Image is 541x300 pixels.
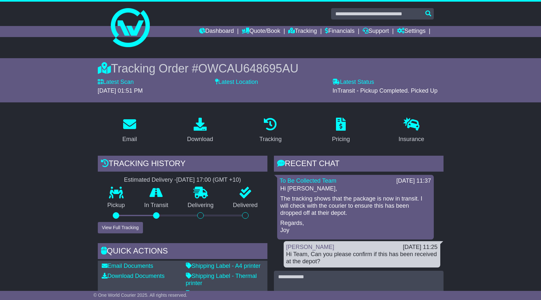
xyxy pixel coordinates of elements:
div: Estimated Delivery - [98,176,267,184]
div: Pricing [332,135,350,144]
a: Tracking [288,26,317,37]
div: Email [122,135,137,144]
p: Pickup [98,202,135,209]
a: Shipping Label - A4 printer [186,263,261,269]
a: Download [183,115,217,146]
a: Consignment Note [186,290,239,297]
span: OWCAU648695AU [198,62,298,75]
div: Tracking history [98,156,267,173]
div: Quick Actions [98,243,267,261]
div: RECENT CHAT [274,156,444,173]
a: Quote/Book [242,26,280,37]
div: Tracking Order # [98,61,444,75]
div: Tracking [259,135,281,144]
a: Pricing [328,115,354,146]
a: Financials [325,26,354,37]
a: Download Documents [102,273,165,279]
div: Hi Team, Can you please confirm if this has been received at the depot? [286,251,438,265]
div: [DATE] 11:25 [403,244,438,251]
p: Hi [PERSON_NAME], [280,185,431,192]
a: Email Documents [102,263,153,269]
p: The tracking shows that the package is now in transit. I will check with the courier to ensure th... [280,195,431,216]
a: Tracking [255,115,286,146]
label: Latest Location [215,79,258,86]
a: Support [363,26,389,37]
a: Insurance [394,115,429,146]
p: Regards, Joy [280,220,431,234]
a: Email [118,115,141,146]
label: Latest Status [332,79,374,86]
div: [DATE] 17:00 (GMT +10) [176,176,241,184]
a: Dashboard [199,26,234,37]
a: Shipping Label - Thermal printer [186,273,257,286]
button: View Full Tracking [98,222,143,233]
a: To Be Collected Team [280,177,337,184]
a: [PERSON_NAME] [286,244,334,250]
div: [DATE] 11:37 [396,177,431,185]
span: [DATE] 01:51 PM [98,87,143,94]
span: InTransit - Pickup Completed. Picked Up [332,87,437,94]
div: Insurance [399,135,424,144]
span: © One World Courier 2025. All rights reserved. [94,293,187,298]
label: Latest Scan [98,79,134,86]
p: In Transit [135,202,178,209]
p: Delivered [223,202,267,209]
a: Settings [397,26,426,37]
p: Delivering [178,202,224,209]
div: Download [187,135,213,144]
